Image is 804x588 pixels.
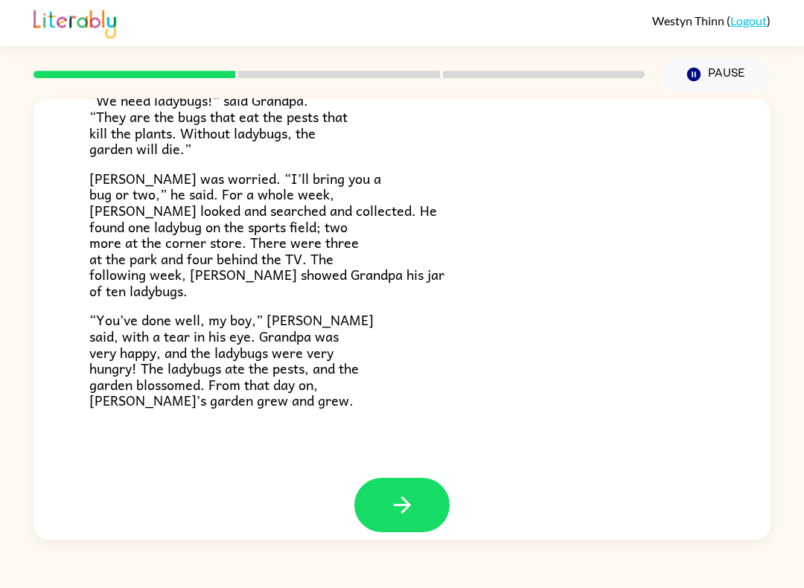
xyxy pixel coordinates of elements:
span: “You’ve done well, my boy,” [PERSON_NAME] said, with a tear in his eye. Grandpa was very happy, a... [89,309,374,411]
span: “We need ladybugs!” said Grandpa. “They are the bugs that eat the pests that kill the plants. Wit... [89,89,348,159]
span: [PERSON_NAME] was worried. “I’ll bring you a bug or two,” he said. For a whole week, [PERSON_NAME... [89,167,444,301]
img: Literably [33,6,116,39]
span: Westyn Thinn [652,13,727,28]
button: Pause [663,57,770,92]
a: Logout [730,13,767,28]
div: ( ) [652,13,770,28]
